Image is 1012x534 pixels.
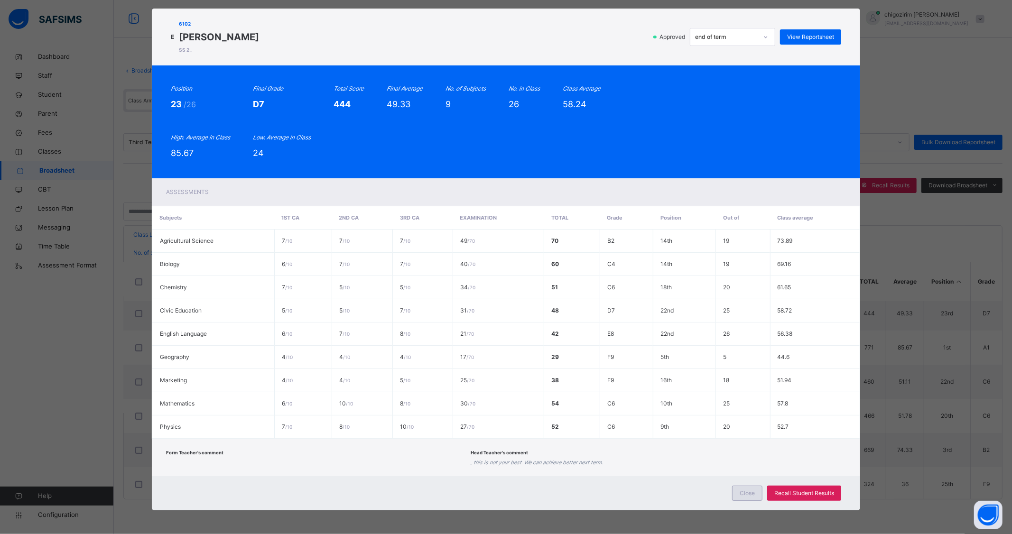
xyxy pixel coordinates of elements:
span: / 10 [403,401,410,406]
span: 2ND CA [339,214,359,221]
span: 7 [400,237,410,244]
span: 26 [509,99,519,109]
span: 27 [460,423,474,430]
span: / 10 [403,308,410,313]
span: Close [740,489,755,497]
span: Marketing [160,377,187,384]
span: D7 [253,99,264,109]
span: F9 [607,353,614,360]
span: 42 [551,330,559,337]
span: 38 [551,377,559,384]
span: 19 [723,260,729,267]
span: C6 [607,284,615,291]
span: 17 [460,353,474,360]
span: 10 [339,400,353,407]
span: 8 [400,400,410,407]
span: Agricultural Science [160,237,214,244]
span: C6 [607,400,615,407]
button: Open asap [974,501,1003,529]
span: 444 [334,99,351,109]
span: 58.72 [778,307,792,314]
span: / 10 [286,377,293,383]
span: 7 [339,260,350,267]
span: 30 [460,400,475,407]
i: Class Average [563,85,601,92]
span: English Language [160,330,207,337]
span: / 70 [466,331,474,337]
span: Approved [659,33,688,41]
span: 20 [723,423,730,430]
span: C4 [607,260,615,267]
span: 10 [400,423,414,430]
span: 8 [339,423,350,430]
span: 7 [339,237,350,244]
span: 25 [723,307,730,314]
span: 48 [551,307,559,314]
span: 85.67 [171,148,194,158]
span: Assessments [166,188,209,195]
span: F9 [607,377,614,384]
span: / 10 [404,354,411,360]
span: EXAMINATION [460,214,497,221]
span: Form Teacher's comment [166,450,223,455]
span: / 10 [286,354,293,360]
span: Head Teacher's comment [471,450,529,455]
div: end of term [695,33,758,41]
span: E [171,33,174,40]
span: 8 [400,330,410,337]
span: 29 [551,353,559,360]
span: Total [551,214,568,221]
span: 7 [400,260,410,267]
span: 70 [551,237,558,244]
span: / 10 [285,331,292,337]
span: 14th [660,237,672,244]
span: 7 [282,237,292,244]
i: Position [171,85,192,92]
span: 9 [446,99,451,109]
span: 56.38 [778,330,793,337]
i: Total Score [334,85,364,92]
span: 4 [400,353,411,360]
span: 69.16 [778,260,791,267]
i: Final Grade [253,85,283,92]
span: D7 [607,307,615,314]
span: 22nd [660,307,674,314]
span: / 70 [468,285,475,290]
span: / 10 [346,401,353,406]
span: 5 [400,377,410,384]
span: C6 [607,423,615,430]
i: Low. Average in Class [253,134,311,141]
span: / 10 [343,261,350,267]
span: / 10 [343,238,350,244]
span: 57.8 [778,400,789,407]
span: 4 [339,377,350,384]
span: / 10 [403,261,410,267]
span: / 70 [467,377,474,383]
span: / 70 [468,401,475,406]
span: / 10 [285,238,292,244]
span: 7 [400,307,410,314]
span: 25 [723,400,730,407]
span: 73.89 [778,237,793,244]
span: 5 [723,353,726,360]
span: / 10 [407,424,414,430]
span: Recall Student Results [774,489,834,497]
span: Chemistry [160,284,187,291]
i: , this is not your best. We can achieve better next term. [471,460,603,466]
span: Mathematics [160,400,195,407]
span: Grade [607,214,623,221]
span: / 10 [285,261,292,267]
span: 25 [460,377,474,384]
span: / 70 [467,308,474,313]
span: 7 [282,423,292,430]
span: / 10 [285,424,292,430]
span: Out of [723,214,739,221]
span: / 10 [403,331,410,337]
span: 44.6 [778,353,790,360]
span: 6102 [179,20,259,28]
span: 7 [339,330,350,337]
span: Class average [777,214,813,221]
i: Final Average [387,85,423,92]
span: 5 [339,284,350,291]
span: 14th [660,260,672,267]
